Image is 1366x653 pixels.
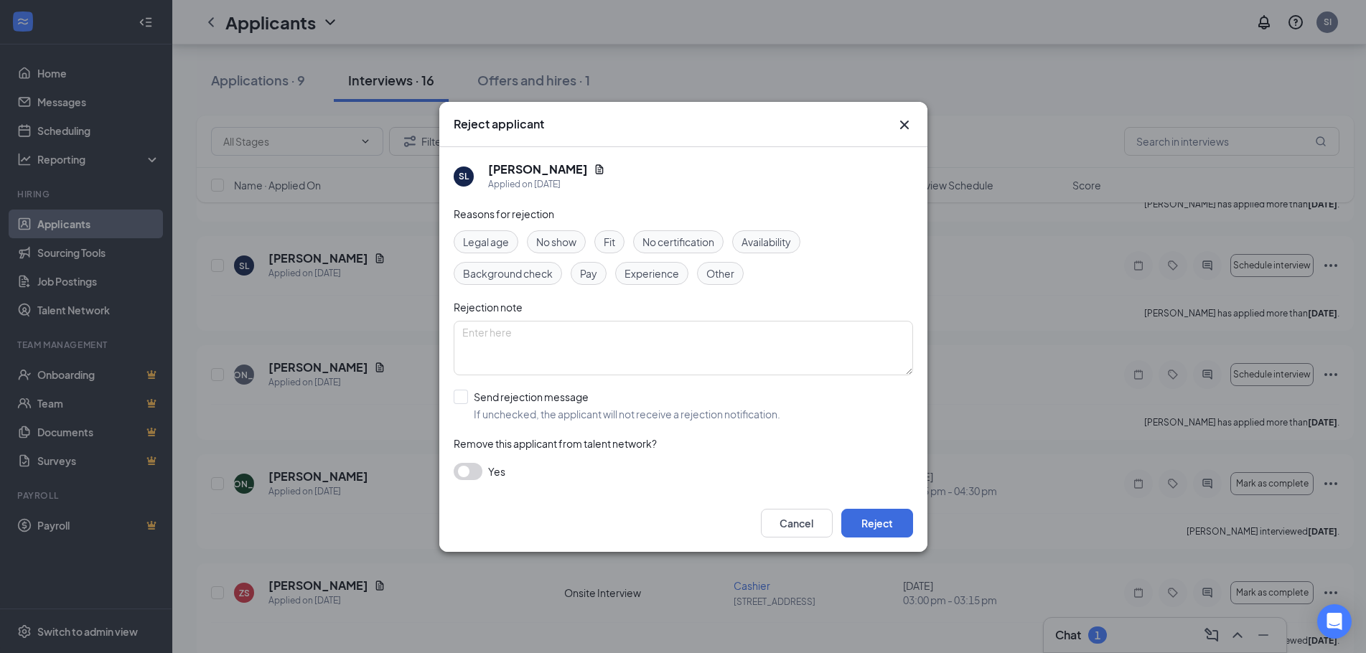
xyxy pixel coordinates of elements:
span: Background check [463,266,553,281]
button: Cancel [761,509,833,537]
svg: Document [594,164,605,175]
span: Availability [742,234,791,250]
span: Remove this applicant from talent network? [454,437,657,450]
span: Pay [580,266,597,281]
span: No certification [642,234,714,250]
button: Reject [841,509,913,537]
span: Experience [624,266,679,281]
svg: Cross [896,116,913,133]
div: SL [459,170,469,182]
span: Other [706,266,734,281]
span: Legal age [463,234,509,250]
span: Rejection note [454,301,523,314]
span: No show [536,234,576,250]
button: Close [896,116,913,133]
span: Fit [604,234,615,250]
h3: Reject applicant [454,116,544,132]
h5: [PERSON_NAME] [488,161,588,177]
div: Applied on [DATE] [488,177,605,192]
span: Reasons for rejection [454,207,554,220]
span: Yes [488,463,505,480]
div: Open Intercom Messenger [1317,604,1352,639]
